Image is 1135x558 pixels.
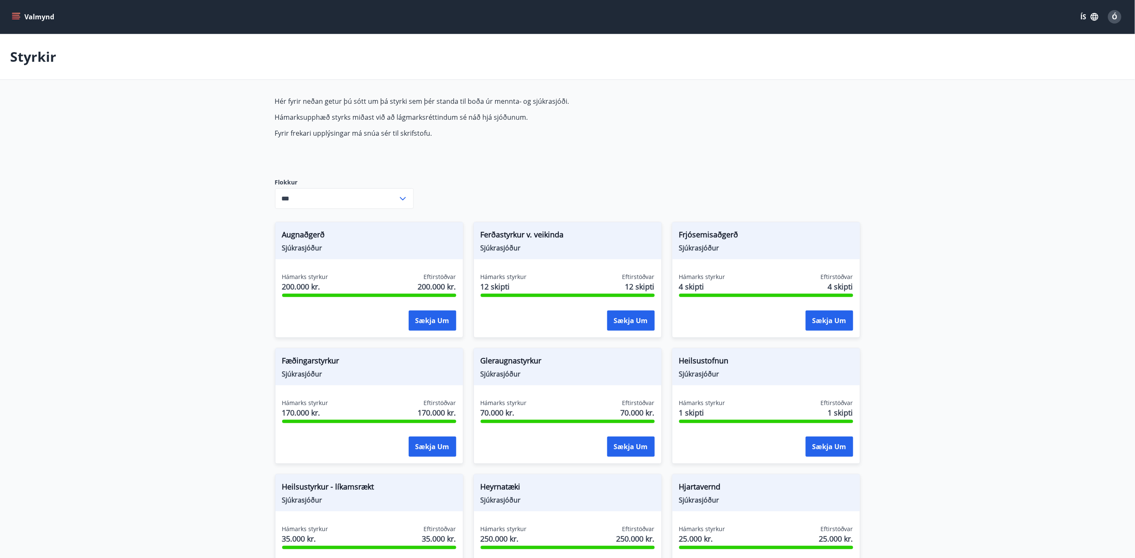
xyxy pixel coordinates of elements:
span: Augnaðgerð [282,229,456,243]
button: menu [10,9,58,24]
span: Ó [1112,12,1118,21]
span: Sjúkrasjóður [282,369,456,379]
span: 70.000 kr. [621,407,655,418]
span: Hámarks styrkur [282,525,328,533]
button: Sækja um [806,311,853,331]
span: Eftirstöðvar [622,525,655,533]
button: Sækja um [607,311,655,331]
p: Hámarksupphæð styrks miðast við að lágmarksréttindum sé náð hjá sjóðunum. [275,113,672,122]
span: Sjúkrasjóður [282,243,456,253]
span: Sjúkrasjóður [679,369,853,379]
span: 12 skipti [481,281,527,292]
span: 1 skipti [828,407,853,418]
button: Ó [1105,7,1125,27]
span: Sjúkrasjóður [679,243,853,253]
span: Eftirstöðvar [821,525,853,533]
span: Hámarks styrkur [679,399,725,407]
span: 250.000 kr. [616,533,655,544]
span: Heilsustofnun [679,355,853,369]
button: Sækja um [409,311,456,331]
span: 1 skipti [679,407,725,418]
span: Eftirstöðvar [821,273,853,281]
span: Hámarks styrkur [679,273,725,281]
span: 35.000 kr. [282,533,328,544]
span: Hámarks styrkur [481,525,527,533]
span: Heyrnatæki [481,481,655,495]
button: Sækja um [607,437,655,457]
span: 25.000 kr. [679,533,725,544]
p: Styrkir [10,47,56,66]
span: Eftirstöðvar [821,399,853,407]
span: 170.000 kr. [282,407,328,418]
button: Sækja um [806,437,853,457]
span: Sjúkrasjóður [282,495,456,505]
span: Sjúkrasjóður [481,369,655,379]
span: Frjósemisaðgerð [679,229,853,243]
span: Eftirstöðvar [424,273,456,281]
p: Fyrir frekari upplýsingar má snúa sér til skrifstofu. [275,129,672,138]
span: Hámarks styrkur [679,525,725,533]
span: Hámarks styrkur [282,399,328,407]
span: 250.000 kr. [481,533,527,544]
span: 4 skipti [828,281,853,292]
span: Hámarks styrkur [481,273,527,281]
span: 200.000 kr. [282,281,328,292]
span: Sjúkrasjóður [481,495,655,505]
span: Eftirstöðvar [622,399,655,407]
span: Eftirstöðvar [424,525,456,533]
span: Hjartavernd [679,481,853,495]
span: Heilsustyrkur - líkamsrækt [282,481,456,495]
button: Sækja um [409,437,456,457]
p: Hér fyrir neðan getur þú sótt um þá styrki sem þér standa til boða úr mennta- og sjúkrasjóði. [275,97,672,106]
span: 170.000 kr. [418,407,456,418]
span: Fæðingarstyrkur [282,355,456,369]
span: Ferðastyrkur v. veikinda [481,229,655,243]
span: Eftirstöðvar [424,399,456,407]
span: 25.000 kr. [819,533,853,544]
span: 70.000 kr. [481,407,527,418]
span: Hámarks styrkur [282,273,328,281]
span: Sjúkrasjóður [481,243,655,253]
span: 12 skipti [625,281,655,292]
button: ÍS [1076,9,1103,24]
span: Hámarks styrkur [481,399,527,407]
span: 35.000 kr. [422,533,456,544]
span: Eftirstöðvar [622,273,655,281]
span: Sjúkrasjóður [679,495,853,505]
span: Gleraugnastyrkur [481,355,655,369]
span: 200.000 kr. [418,281,456,292]
span: 4 skipti [679,281,725,292]
label: Flokkur [275,178,414,187]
